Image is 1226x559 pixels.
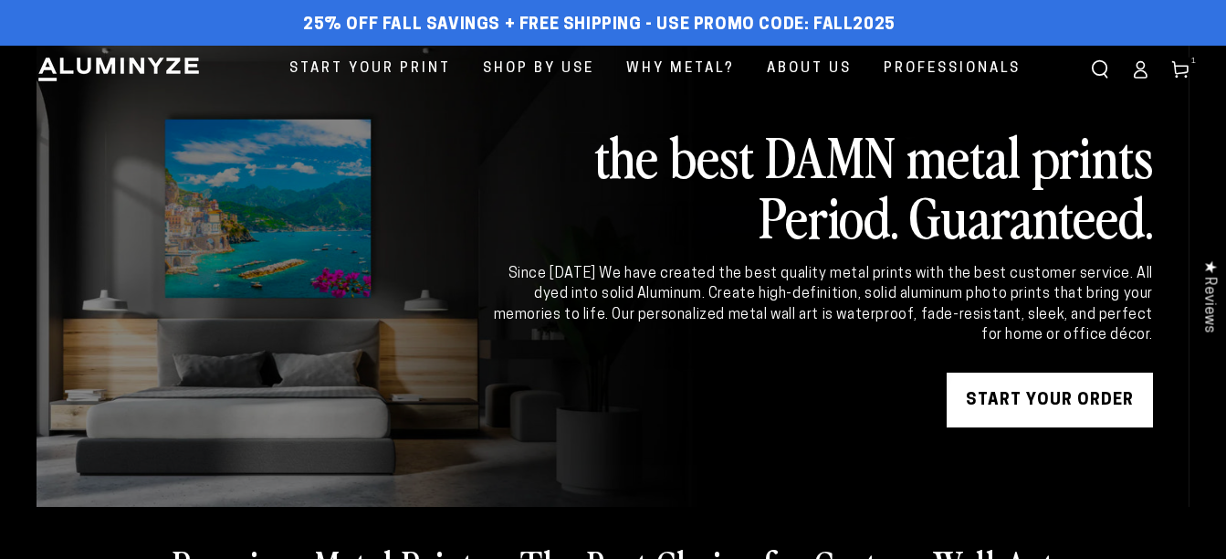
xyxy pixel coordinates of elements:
img: Aluminyze [37,56,201,83]
span: Why Metal? [626,57,735,81]
a: Professionals [870,46,1034,92]
a: Start Your Print [276,46,465,92]
div: Click to open Judge.me floating reviews tab [1191,246,1226,347]
div: Since [DATE] We have created the best quality metal prints with the best customer service. All dy... [490,264,1153,346]
span: 1 [1191,55,1197,68]
a: About Us [753,46,865,92]
a: START YOUR Order [947,373,1153,427]
summary: Search our site [1080,49,1120,90]
a: Why Metal? [613,46,749,92]
span: 25% off FALL Savings + Free Shipping - Use Promo Code: FALL2025 [303,16,896,36]
span: Professionals [884,57,1021,81]
span: Shop By Use [483,57,594,81]
a: Shop By Use [469,46,608,92]
h2: the best DAMN metal prints Period. Guaranteed. [490,125,1153,246]
span: About Us [767,57,852,81]
span: Start Your Print [289,57,451,81]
